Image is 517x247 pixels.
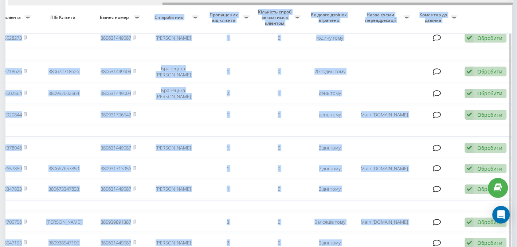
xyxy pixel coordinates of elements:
[101,90,131,96] a: 380631449604
[202,179,253,199] td: 1
[477,165,502,172] div: Обробити
[144,138,202,158] td: [PERSON_NAME]
[206,12,243,23] span: Пропущених від клієнта
[144,61,202,82] td: Бранецька [PERSON_NAME]
[477,144,502,151] div: Обробити
[253,61,304,82] td: 0
[477,35,502,41] div: Обробити
[492,206,510,223] div: Open Intercom Messenger
[101,68,131,75] a: 380631449604
[202,83,253,104] td: 2
[253,179,304,199] td: 0
[253,159,304,178] td: 0
[253,138,304,158] td: 0
[35,179,93,199] td: 380673347833
[304,105,355,124] td: день тому
[477,68,502,75] div: Обробити
[35,159,93,178] td: 380667657859
[257,9,294,26] span: Кількість спроб зв'язатись з клієнтом
[304,212,355,232] td: 5 місяців тому
[477,239,502,246] div: Обробити
[310,12,349,23] span: Як довго дзвінок втрачено
[202,138,253,158] td: 1
[41,15,87,20] span: ПІБ Клієнта
[253,83,304,104] td: 1
[148,15,192,20] span: Співробітник
[101,144,131,151] a: 380631449587
[253,28,304,48] td: 0
[101,239,131,246] a: 380631449587
[304,138,355,158] td: 2 дні тому
[144,179,202,199] td: [PERSON_NAME]
[101,165,131,172] a: 380931713956
[101,219,131,225] a: 380939891387
[35,212,93,232] td: [PERSON_NAME]
[35,83,93,104] td: 380952602564
[355,105,414,124] td: Main [DOMAIN_NAME]
[101,35,131,41] a: 380631449587
[35,61,93,82] td: 380672718626
[355,159,414,178] td: Main [DOMAIN_NAME]
[359,12,403,23] span: Назва схеми переадресації
[202,28,253,48] td: 1
[304,61,355,82] td: 20 годин тому
[253,105,304,124] td: 0
[477,90,502,97] div: Обробити
[304,179,355,199] td: 2 дні тому
[144,28,202,48] td: [PERSON_NAME]
[417,12,451,23] span: Коментар до дзвінка
[477,111,502,118] div: Обробити
[355,212,414,232] td: Main [DOMAIN_NAME]
[477,219,502,226] div: Обробити
[101,111,131,118] a: 380931706542
[202,159,253,178] td: 1
[304,83,355,104] td: день тому
[144,83,202,104] td: Бранецька [PERSON_NAME]
[202,61,253,82] td: 1
[477,186,502,192] div: Обробити
[202,105,253,124] td: 1
[304,28,355,48] td: годину тому
[202,212,253,232] td: 3
[101,186,131,192] a: 380631449587
[304,159,355,178] td: 2 дні тому
[97,15,134,20] span: Бізнес номер
[253,212,304,232] td: 0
